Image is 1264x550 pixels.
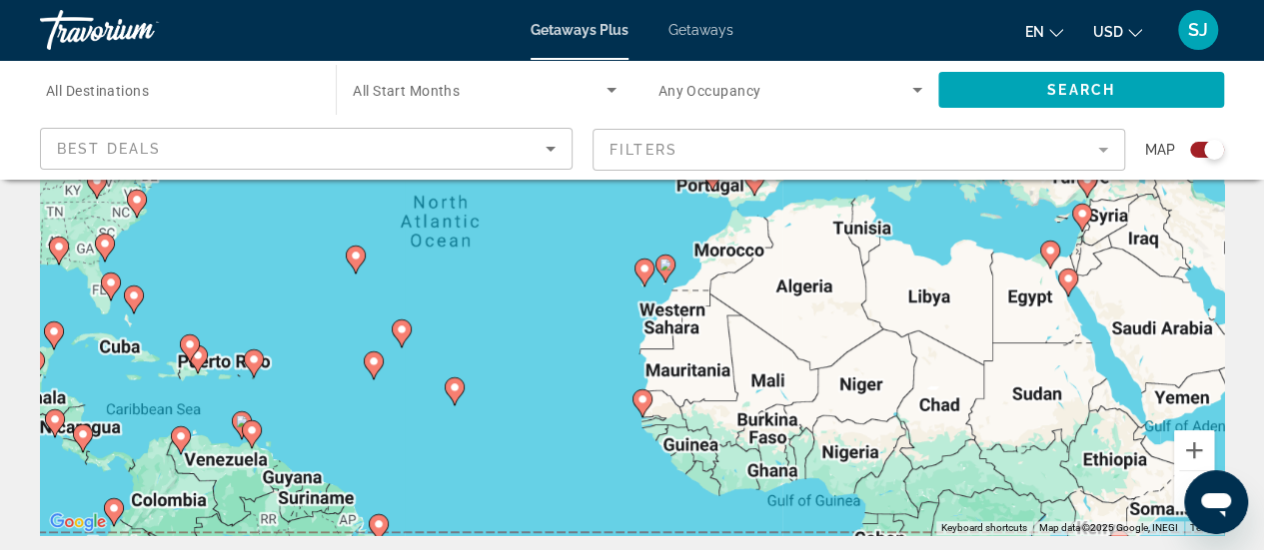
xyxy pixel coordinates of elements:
span: Best Deals [57,141,161,157]
iframe: Button to launch messaging window [1184,470,1248,534]
span: Search [1047,82,1115,98]
a: Getaways [668,22,733,38]
button: User Menu [1172,9,1224,51]
button: Zoom out [1174,471,1214,511]
a: Terms (opens in new tab) [1190,522,1218,533]
button: Change language [1025,17,1063,46]
span: All Destinations [46,83,149,99]
span: Map [1145,136,1175,164]
span: Map data ©2025 Google, INEGI [1039,522,1178,533]
button: Search [938,72,1224,108]
span: All Start Months [353,83,460,99]
button: Filter [593,128,1125,172]
span: en [1025,24,1044,40]
a: Getaways Plus [531,22,629,38]
a: Open this area in Google Maps (opens a new window) [45,509,111,535]
button: Keyboard shortcuts [941,521,1027,535]
button: Zoom in [1174,430,1214,470]
button: Change currency [1093,17,1142,46]
span: SJ [1188,20,1208,40]
span: Any Occupancy [658,83,761,99]
img: Google [45,509,111,535]
mat-select: Sort by [57,137,556,161]
span: USD [1093,24,1123,40]
a: Travorium [40,4,240,56]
